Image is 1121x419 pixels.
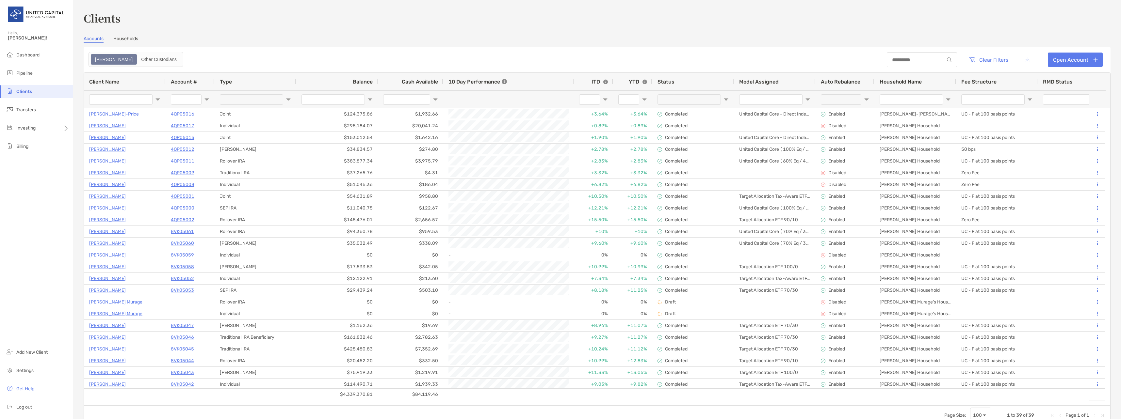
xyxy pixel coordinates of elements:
div: 0% [613,249,652,261]
div: Rollover IRA [215,226,296,237]
a: [PERSON_NAME] [89,251,126,259]
img: investing icon [6,124,14,132]
div: 50 bps [956,144,1038,155]
div: United Capital Core (70% Eq / 30% Fi) (GOV/CORP) [734,238,816,249]
img: complete icon [658,253,662,257]
input: Fee Structure Filter Input [961,94,1025,105]
a: Accounts [84,36,104,43]
span: Transfers [16,107,36,113]
div: $11,040.75 [296,202,378,214]
div: $161,832.46 [296,332,378,343]
div: +11.07% [613,320,652,331]
img: icon image [821,265,825,269]
div: Target Allocation ETF 90/10 [734,214,816,225]
div: $0 [378,249,443,261]
div: $124,375.86 [296,108,378,120]
span: Billing [16,144,28,149]
div: $1,932.66 [378,108,443,120]
img: complete icon [658,124,662,128]
div: United Capital Core (60% Eq / 40% Fi) (GOV/CORP) [734,155,816,167]
img: icon image [821,112,825,116]
div: Zero Fee [956,214,1038,225]
div: $503.10 [378,285,443,296]
div: [PERSON_NAME] Household [874,155,956,167]
button: Open Filter Menu [367,97,373,102]
span: Clients [16,89,32,94]
p: [PERSON_NAME] [89,169,126,177]
img: complete icon [658,112,662,116]
div: +10% [613,226,652,237]
div: [PERSON_NAME] Household [874,120,956,132]
div: [PERSON_NAME] Household [874,167,956,178]
img: complete icon [658,135,662,140]
div: Individual [215,249,296,261]
input: Cash Available Filter Input [383,94,430,105]
div: +3.32% [613,167,652,178]
input: Account # Filter Input [171,94,202,105]
a: 8VK05053 [171,286,194,294]
div: [PERSON_NAME]-[PERSON_NAME]'s Household [874,108,956,120]
a: 4QP05011 [171,157,194,165]
div: $145,476.01 [296,214,378,225]
img: United Capital Logo [8,3,65,26]
div: $0 [296,249,378,261]
a: [PERSON_NAME] [89,274,126,283]
a: 4QP05017 [171,122,194,130]
div: +2.78% [613,144,652,155]
div: UC - Flat 100 basis points [956,320,1038,331]
div: +10.99% [574,261,613,272]
p: 8VK05060 [171,239,194,247]
button: Open Filter Menu [805,97,810,102]
div: +6.82% [613,179,652,190]
div: [PERSON_NAME] Household [874,320,956,331]
div: +3.64% [574,108,613,120]
a: [PERSON_NAME] [89,192,126,200]
div: United Capital Core (100% Eq / 0% Fi) [734,144,816,155]
div: $17,533.53 [296,261,378,272]
div: Traditional IRA [215,167,296,178]
p: [PERSON_NAME] [89,286,126,294]
img: input icon [947,57,952,62]
p: 8VK05047 [171,321,194,330]
div: $0 [296,308,378,319]
div: [PERSON_NAME] [215,144,296,155]
input: Client Name Filter Input [89,94,153,105]
div: +8.18% [574,285,613,296]
a: [PERSON_NAME] [89,145,126,153]
div: $34,834.57 [296,144,378,155]
p: [PERSON_NAME] [89,204,126,212]
img: complete icon [658,276,662,281]
img: icon image [821,159,825,163]
div: [PERSON_NAME] [215,238,296,249]
a: 8VK05052 [171,274,194,283]
div: United Capital Core (70% Eq / 30% Fi) (GOV/CORP) [734,226,816,237]
a: [PERSON_NAME]-Price [89,110,139,118]
img: icon image [821,323,825,328]
input: Balance Filter Input [301,94,365,105]
div: $274.80 [378,144,443,155]
a: 4QP05008 [171,180,194,189]
img: draft icon [658,300,662,304]
a: 4QP05015 [171,133,194,142]
div: $0 [296,296,378,308]
div: +8.96% [574,320,613,331]
div: $2,782.63 [378,332,443,343]
a: [PERSON_NAME] [89,239,126,247]
div: +11.25% [613,285,652,296]
p: 8VK05058 [171,263,194,271]
div: [PERSON_NAME] Household [874,132,956,143]
p: 4QP05012 [171,145,194,153]
div: United Capital Core - Direct Indexing (70% Eq / 30% Fi) (GOV/CORP) [734,132,816,143]
div: UC - Flat 100 basis points [956,132,1038,143]
button: Open Filter Menu [642,97,647,102]
div: [PERSON_NAME] Household [874,226,956,237]
p: 8VK05061 [171,227,194,236]
div: +2.83% [613,155,652,167]
a: 4QP05009 [171,169,194,177]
